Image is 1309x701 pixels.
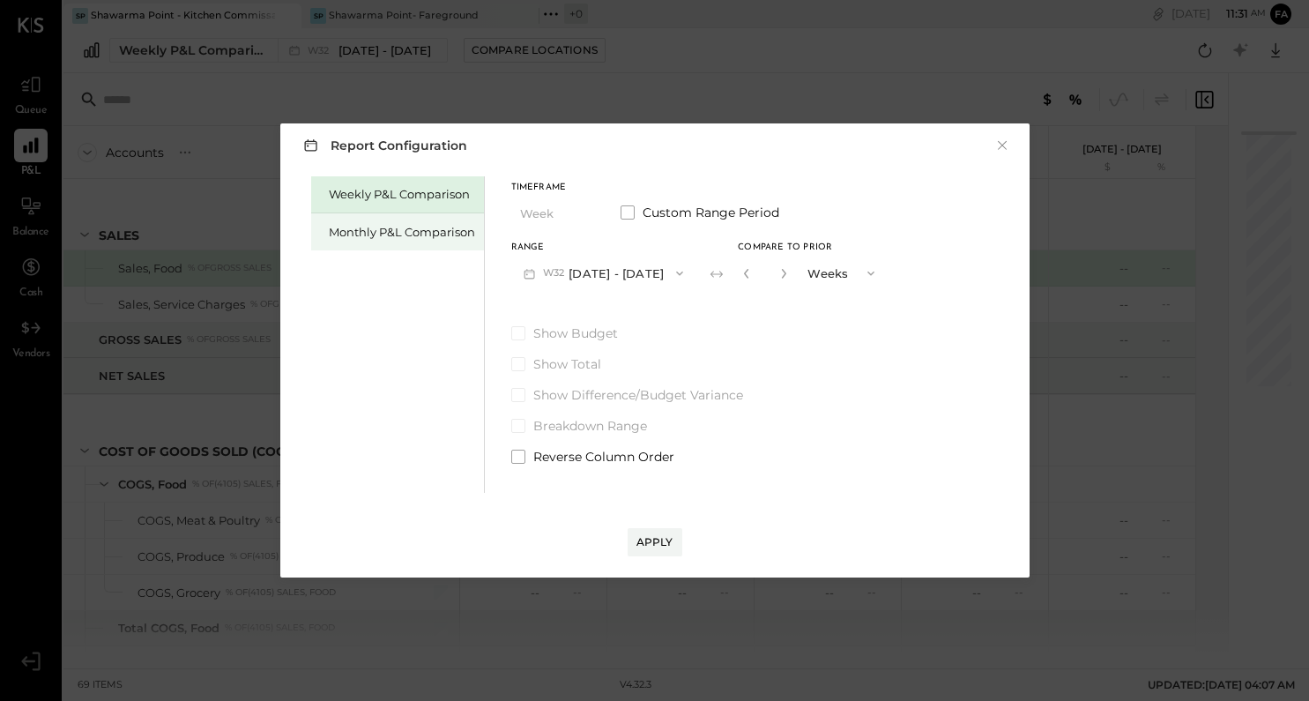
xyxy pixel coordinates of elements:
[533,324,618,342] span: Show Budget
[511,243,696,252] div: Range
[543,266,569,280] span: W32
[533,417,647,435] span: Breakdown Range
[329,186,475,203] div: Weekly P&L Comparison
[511,257,696,289] button: W32[DATE] - [DATE]
[628,528,682,556] button: Apply
[533,448,674,466] span: Reverse Column Order
[636,534,673,549] div: Apply
[329,224,475,241] div: Monthly P&L Comparison
[994,137,1010,154] button: ×
[533,355,601,373] span: Show Total
[300,134,467,156] h3: Report Configuration
[511,183,599,192] div: Timeframe
[511,197,599,229] button: Week
[533,386,743,404] span: Show Difference/Budget Variance
[799,257,887,289] button: Weeks
[738,243,832,252] span: Compare to Prior
[643,204,779,221] span: Custom Range Period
